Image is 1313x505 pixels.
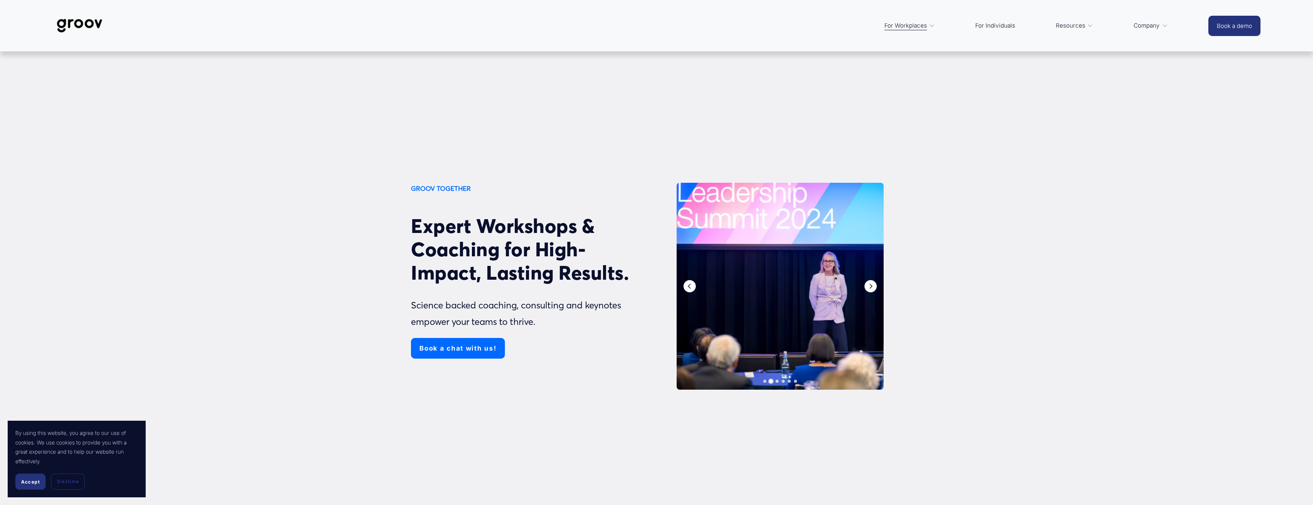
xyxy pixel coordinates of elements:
[1056,20,1085,31] span: Resources
[411,184,471,192] strong: GROOV TOGETHER
[15,428,138,466] p: By using this website, you agree to our use of cookies. We use cookies to provide you with a grea...
[762,377,768,386] div: Slide 1 of 7
[1052,16,1097,35] a: folder dropdown
[864,279,878,293] div: Next
[51,474,85,490] button: Decline
[411,297,654,330] p: Science backed coaching, consulting and keynotes empower your teams to thrive.
[1208,16,1260,36] a: Book a demo
[971,16,1019,35] a: For Individuals
[8,421,146,497] section: Cookie banner
[53,13,107,38] img: Groov | Workplace Science Platform | Unlock Performance | Drive Results
[767,375,775,387] div: Slide 2 of 7
[411,338,505,359] a: Book a chat with us!
[774,377,780,386] div: Slide 3 of 7
[57,478,79,485] span: Decline
[411,214,654,284] h2: Expert Workshops & Coaching for High-Impact, Lasting Results.
[786,377,792,386] div: Slide 5 of 7
[881,16,939,35] a: folder dropdown
[683,279,697,293] div: Previous
[1134,20,1160,31] span: Company
[780,377,786,386] div: Slide 4 of 7
[792,377,799,386] div: Slide 6 of 7
[15,474,46,490] button: Accept
[1130,16,1172,35] a: folder dropdown
[884,20,927,31] span: For Workplaces
[21,479,40,485] span: Accept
